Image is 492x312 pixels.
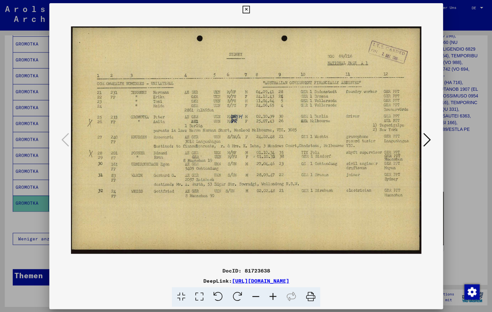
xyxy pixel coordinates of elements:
[49,277,443,285] div: DeepLink:
[464,284,480,300] img: Zustimmung ändern
[71,16,421,264] img: 001.jpg
[49,267,443,274] div: DocID: 81723638
[232,278,289,284] a: [URL][DOMAIN_NAME]
[464,284,479,299] div: Zustimmung ändern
